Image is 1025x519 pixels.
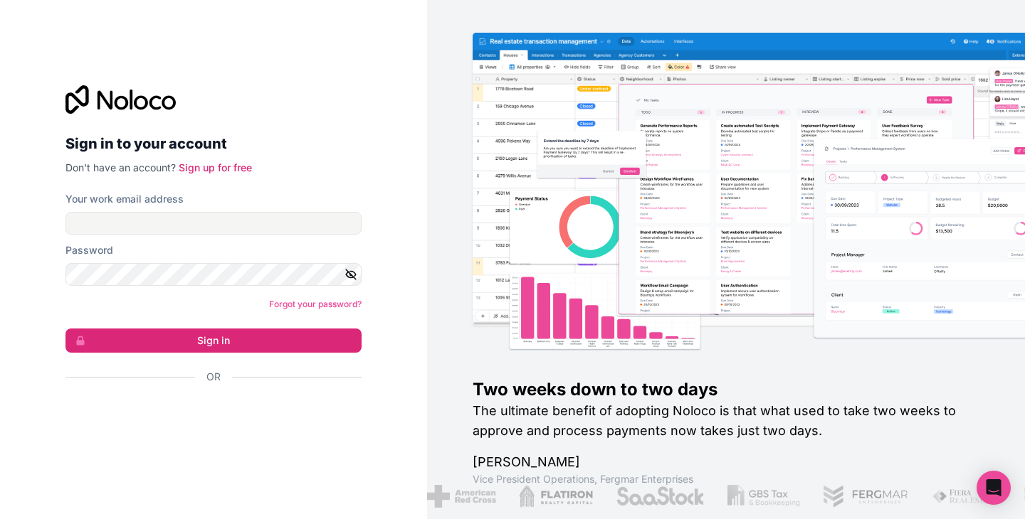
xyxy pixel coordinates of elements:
[65,161,176,173] span: Don't have an account?
[823,485,910,508] img: /assets/fergmar-CudnrXN5.png
[65,263,362,286] input: Password
[473,401,979,441] h2: The ultimate benefit of adopting Noloco is that what used to take two weeks to approve and proces...
[65,131,362,156] h2: Sign in to your account
[179,161,252,173] a: Sign up for free
[427,485,496,508] img: /assets/american-red-cross-BAupjrZR.png
[473,378,979,401] h1: Two weeks down to two days
[977,471,1011,505] div: Open Intercom Messenger
[65,192,184,206] label: Your work email address
[206,370,221,384] span: Or
[65,212,362,235] input: Email address
[473,472,979,486] h1: Vice President Operations , Fergmar Enterprises
[616,485,705,508] img: /assets/saastock-C6Zbiodz.png
[65,328,362,353] button: Sign in
[65,243,113,257] label: Password
[269,299,362,309] a: Forgot your password?
[932,485,999,508] img: /assets/fiera-fwj2N5v4.png
[473,452,979,472] h1: [PERSON_NAME]
[519,485,593,508] img: /assets/flatiron-C8eUkumj.png
[727,485,800,508] img: /assets/gbstax-C-GtDUiK.png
